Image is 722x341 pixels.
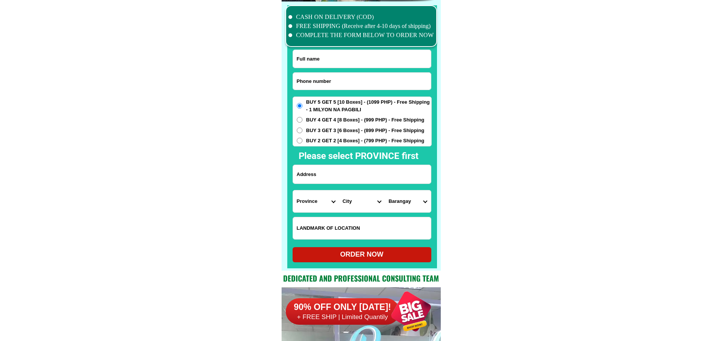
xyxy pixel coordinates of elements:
[282,272,441,284] h2: Dedicated and professional consulting team
[297,103,302,109] input: BUY 5 GET 5 [10 Boxes] - (1099 PHP) - Free Shipping - 1 MILYON NA PAGBILI
[306,116,424,124] span: BUY 4 GET 4 [8 Boxes] - (999 PHP) - Free Shipping
[286,313,399,321] h6: + FREE SHIP | Limited Quantily
[293,190,339,212] select: Select province
[288,12,434,22] li: CASH ON DELIVERY (COD)
[293,249,431,260] div: ORDER NOW
[306,127,424,134] span: BUY 3 GET 3 [6 Boxes] - (899 PHP) - Free Shipping
[297,117,302,123] input: BUY 4 GET 4 [8 Boxes] - (999 PHP) - Free Shipping
[297,138,302,143] input: BUY 2 GET 2 [4 Boxes] - (799 PHP) - Free Shipping
[306,137,424,145] span: BUY 2 GET 2 [4 Boxes] - (799 PHP) - Free Shipping
[293,165,431,184] input: Input address
[293,73,431,90] input: Input phone_number
[288,22,434,31] li: FREE SHIPPING (Receive after 4-10 days of shipping)
[306,98,431,113] span: BUY 5 GET 5 [10 Boxes] - (1099 PHP) - Free Shipping - 1 MILYON NA PAGBILI
[293,50,431,68] input: Input full_name
[299,149,500,163] h2: Please select PROVINCE first
[293,217,431,239] input: Input LANDMARKOFLOCATION
[339,190,385,212] select: Select district
[288,31,434,40] li: COMPLETE THE FORM BELOW TO ORDER NOW
[385,190,431,212] select: Select commune
[286,302,399,313] h6: 90% OFF ONLY [DATE]!
[297,128,302,133] input: BUY 3 GET 3 [6 Boxes] - (899 PHP) - Free Shipping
